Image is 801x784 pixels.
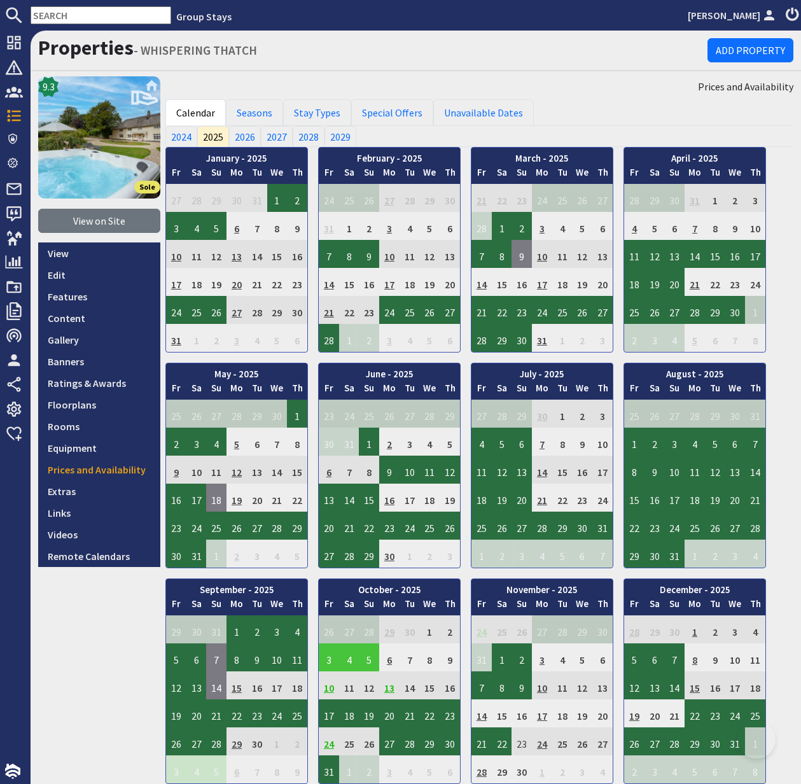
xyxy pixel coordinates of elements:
[532,165,552,184] th: Mo
[512,184,532,212] td: 23
[339,324,359,352] td: 1
[685,240,705,268] td: 14
[319,184,339,212] td: 24
[400,400,420,428] td: 27
[400,165,420,184] th: Tu
[512,400,532,428] td: 29
[698,79,793,94] a: Prices and Availability
[38,372,160,394] a: Ratings & Awards
[705,212,725,240] td: 8
[512,324,532,352] td: 30
[440,240,460,268] td: 13
[644,240,665,268] td: 12
[38,502,160,524] a: Links
[592,240,613,268] td: 13
[624,400,644,428] td: 25
[644,212,665,240] td: 5
[166,212,186,240] td: 3
[206,296,226,324] td: 26
[5,764,20,779] img: staytech_i_w-64f4e8e9ee0a9c174fd5317b4b171b261742d2d393467e5bdba4413f4f884c10.svg
[644,268,665,296] td: 19
[725,240,746,268] td: 16
[471,184,492,212] td: 21
[624,165,644,184] th: Fr
[38,524,160,545] a: Videos
[176,10,232,23] a: Group Stays
[247,240,267,268] td: 14
[420,296,440,324] td: 26
[725,184,746,212] td: 2
[532,212,552,240] td: 3
[186,381,207,400] th: Sa
[186,268,207,296] td: 18
[705,400,725,428] td: 29
[532,381,552,400] th: Mo
[532,324,552,352] td: 31
[247,184,267,212] td: 31
[532,184,552,212] td: 24
[492,400,512,428] td: 28
[166,240,186,268] td: 10
[379,212,400,240] td: 3
[319,148,460,166] th: February - 2025
[134,181,160,193] span: Sole
[664,381,685,400] th: Su
[166,363,307,382] th: May - 2025
[624,296,644,324] td: 25
[38,76,160,199] img: WHISPERING THATCH's icon
[400,381,420,400] th: Tu
[38,394,160,416] a: Floorplans
[166,324,186,352] td: 31
[319,324,339,352] td: 28
[552,381,573,400] th: Tu
[359,381,379,400] th: Su
[319,165,339,184] th: Fr
[664,184,685,212] td: 30
[664,324,685,352] td: 4
[512,296,532,324] td: 23
[400,184,420,212] td: 28
[592,296,613,324] td: 27
[226,381,247,400] th: Mo
[324,126,356,146] a: 2029
[685,324,705,352] td: 5
[38,76,160,199] a: WHISPERING THATCH's icon9.3Sole
[267,381,288,400] th: We
[705,240,725,268] td: 15
[206,324,226,352] td: 2
[532,268,552,296] td: 17
[379,268,400,296] td: 17
[552,324,573,352] td: 1
[339,184,359,212] td: 25
[471,240,492,268] td: 7
[359,400,379,428] td: 25
[267,400,288,428] td: 30
[685,165,705,184] th: Mo
[379,165,400,184] th: Mo
[186,240,207,268] td: 11
[492,324,512,352] td: 29
[38,329,160,351] a: Gallery
[247,324,267,352] td: 4
[745,381,765,400] th: Th
[165,99,226,126] a: Calendar
[624,363,765,382] th: August - 2025
[592,212,613,240] td: 6
[492,240,512,268] td: 8
[492,381,512,400] th: Sa
[420,324,440,352] td: 5
[725,268,746,296] td: 23
[134,43,257,58] small: - WHISPERING THATCH
[287,324,307,352] td: 6
[339,381,359,400] th: Sa
[644,165,665,184] th: Sa
[707,38,793,62] a: Add Property
[420,400,440,428] td: 28
[705,165,725,184] th: Tu
[226,212,247,240] td: 6
[573,324,593,352] td: 2
[287,184,307,212] td: 2
[38,480,160,502] a: Extras
[471,296,492,324] td: 21
[573,400,593,428] td: 2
